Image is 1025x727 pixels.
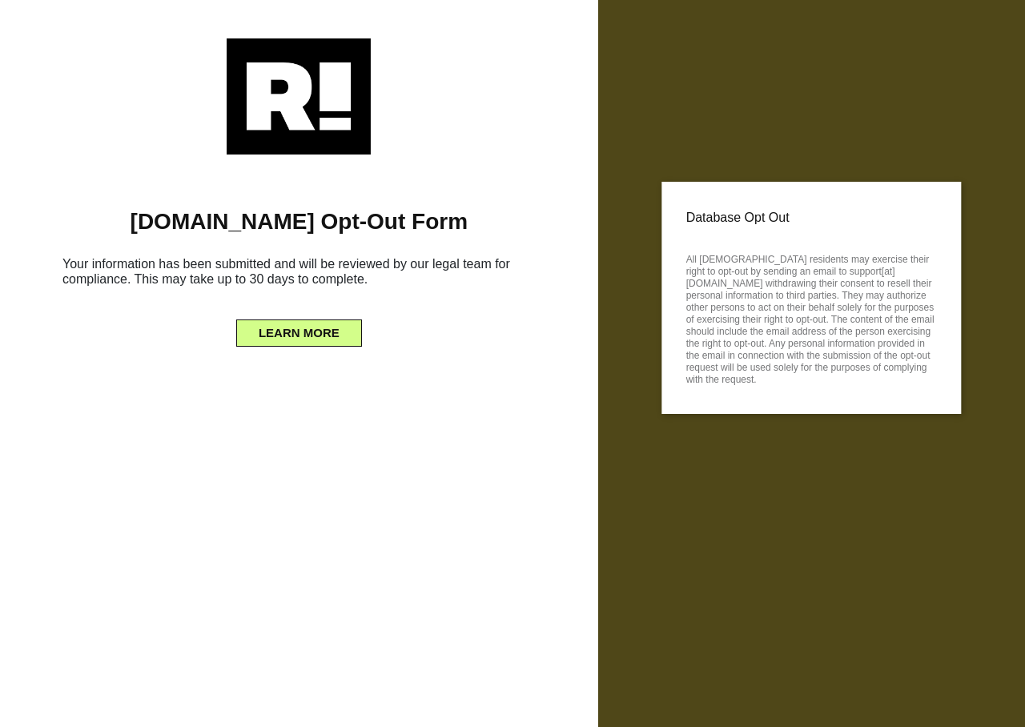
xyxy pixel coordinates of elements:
[24,250,574,299] h6: Your information has been submitted and will be reviewed by our legal team for compliance. This m...
[236,319,362,347] button: LEARN MORE
[686,249,937,386] p: All [DEMOGRAPHIC_DATA] residents may exercise their right to opt-out by sending an email to suppo...
[686,206,937,230] p: Database Opt Out
[227,38,371,155] img: Retention.com
[236,322,362,335] a: LEARN MORE
[24,208,574,235] h1: [DOMAIN_NAME] Opt-Out Form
